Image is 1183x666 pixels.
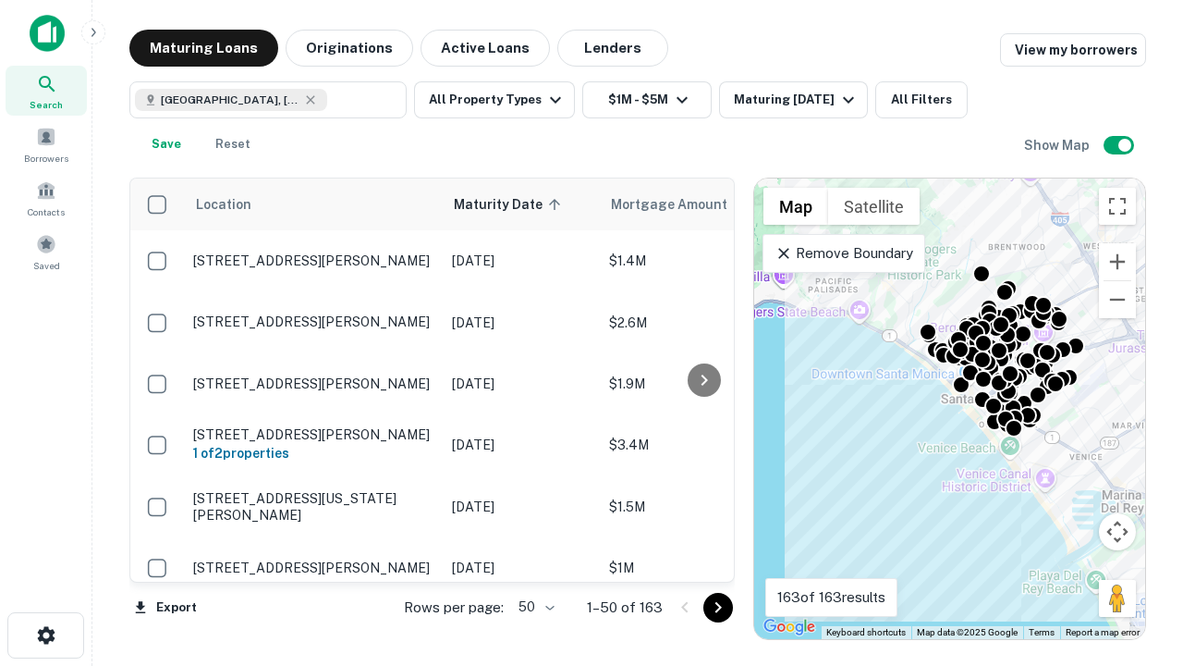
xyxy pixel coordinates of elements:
[1024,135,1092,155] h6: Show Map
[917,627,1018,637] span: Map data ©2025 Google
[137,126,196,163] button: Save your search to get updates of matches that match your search criteria.
[33,258,60,273] span: Saved
[759,615,820,639] a: Open this area in Google Maps (opens a new window)
[452,251,591,271] p: [DATE]
[600,179,803,230] th: Mortgage Amount
[609,497,794,517] p: $1.5M
[195,193,251,216] span: Location
[414,81,575,118] button: All Property Types
[193,490,433,524] p: [STREET_ADDRESS][US_STATE][PERSON_NAME]
[1000,33,1146,67] a: View my borrowers
[1099,243,1136,280] button: Zoom in
[1029,627,1055,637] a: Terms (opens in new tab)
[193,443,433,463] h6: 1 of 2 properties
[774,242,912,265] p: Remove Boundary
[875,81,968,118] button: All Filters
[452,313,591,333] p: [DATE]
[404,597,504,619] p: Rows per page:
[28,204,65,219] span: Contacts
[443,179,600,230] th: Maturity Date
[609,313,794,333] p: $2.6M
[763,188,828,225] button: Show street map
[193,314,433,330] p: [STREET_ADDRESS][PERSON_NAME]
[557,30,668,67] button: Lenders
[754,179,1145,639] div: 0 0
[1066,627,1140,637] a: Report a map error
[129,30,278,67] button: Maturing Loans
[826,626,906,639] button: Keyboard shortcuts
[1099,513,1136,550] button: Map camera controls
[777,586,885,609] p: 163 of 163 results
[203,126,262,163] button: Reset
[1091,518,1183,607] iframe: Chat Widget
[6,66,87,116] a: Search
[184,179,443,230] th: Location
[609,558,794,578] p: $1M
[609,251,794,271] p: $1.4M
[1099,188,1136,225] button: Toggle fullscreen view
[193,560,433,576] p: [STREET_ADDRESS][PERSON_NAME]
[511,594,557,621] div: 50
[24,151,68,166] span: Borrowers
[193,253,433,269] p: [STREET_ADDRESS][PERSON_NAME]
[611,193,751,216] span: Mortgage Amount
[587,597,663,619] p: 1–50 of 163
[759,615,820,639] img: Google
[6,119,87,169] a: Borrowers
[161,92,299,108] span: [GEOGRAPHIC_DATA], [GEOGRAPHIC_DATA], [GEOGRAPHIC_DATA]
[421,30,550,67] button: Active Loans
[609,374,794,394] p: $1.9M
[193,376,433,392] p: [STREET_ADDRESS][PERSON_NAME]
[452,374,591,394] p: [DATE]
[452,497,591,517] p: [DATE]
[719,81,868,118] button: Maturing [DATE]
[286,30,413,67] button: Originations
[6,173,87,223] a: Contacts
[6,227,87,277] a: Saved
[609,435,794,455] p: $3.4M
[193,426,433,443] p: [STREET_ADDRESS][PERSON_NAME]
[828,188,920,225] button: Show satellite imagery
[129,594,201,622] button: Export
[1099,281,1136,318] button: Zoom out
[452,558,591,578] p: [DATE]
[452,435,591,455] p: [DATE]
[582,81,712,118] button: $1M - $5M
[703,593,733,623] button: Go to next page
[30,15,65,52] img: capitalize-icon.png
[30,97,63,112] span: Search
[454,193,567,216] span: Maturity Date
[734,89,860,111] div: Maturing [DATE]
